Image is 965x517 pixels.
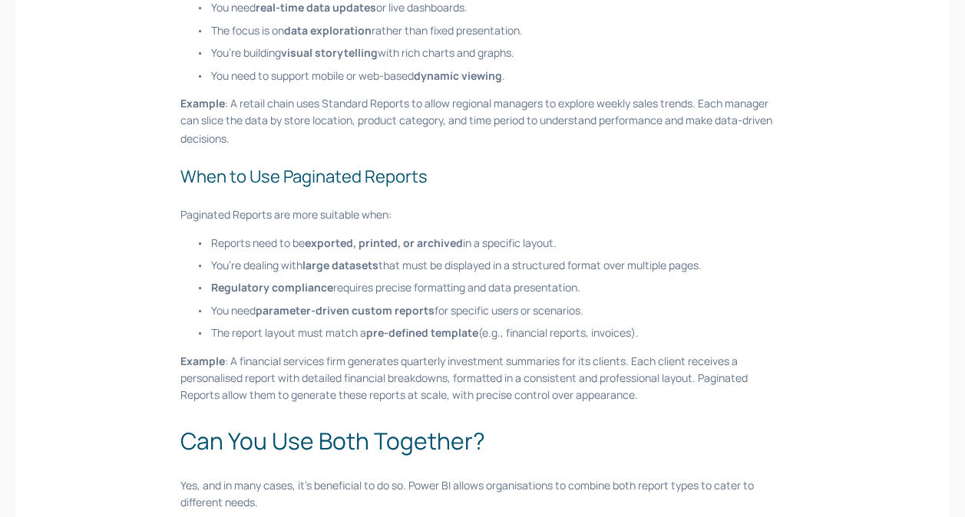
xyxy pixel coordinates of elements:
p: You’re dealing with that must be displayed in a structured format over multiple pages. [211,256,785,273]
p: : A financial services firm generates quarterly investment summaries for its clients. Each client... [180,352,785,403]
h3: When to Use Paginated Reports [180,163,785,189]
p: requires precise formatting and data presentation. [211,278,785,295]
p: : A retail chain uses Standard Reports to allow regional managers to explore weekly sales trends.... [180,95,785,147]
p: The report layout must match a (e.g., financial reports, invoices). [211,324,785,341]
p: Reports need to be in a specific layout. [211,234,785,251]
strong: pre-defined template [366,324,478,339]
strong: visual storytelling [281,45,378,60]
p: You need to support mobile or web-based . [211,68,785,84]
p: Paginated Reports are more suitable when: [180,206,785,222]
strong: exported, printed, or archived [305,235,463,249]
p: Yes, and in many cases, it’s beneficial to do so. Power BI allows organisations to combine both r... [180,476,785,511]
strong: parameter-driven custom reports [256,302,435,317]
p: The focus is on rather than fixed presentation. [211,22,785,39]
p: You’re building with rich charts and graphs. [211,44,785,61]
h2: Can You Use Both Together? [180,423,785,457]
strong: Example [180,353,225,367]
strong: dynamic viewing [414,68,502,83]
strong: Example [180,96,225,110]
p: You need for specific users or scenarios. [211,301,785,318]
strong: large datasets [302,257,378,272]
strong: data exploration [284,23,372,38]
strong: Regulatory compliance [211,279,333,294]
